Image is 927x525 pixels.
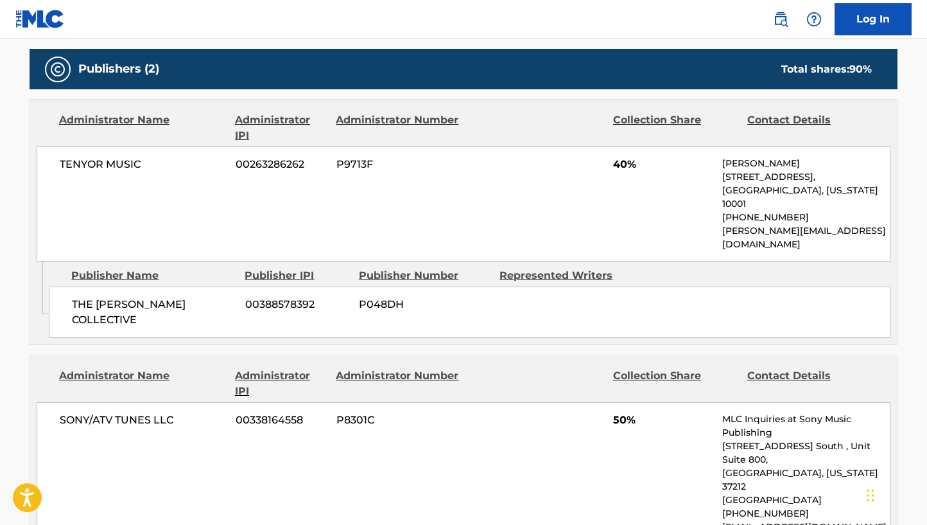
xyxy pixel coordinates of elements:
[336,368,460,399] div: Administrator Number
[722,184,890,211] p: [GEOGRAPHIC_DATA], [US_STATE] 10001
[768,6,793,32] a: Public Search
[336,112,460,143] div: Administrator Number
[235,368,326,399] div: Administrator IPI
[359,297,490,312] span: P048DH
[722,440,890,467] p: [STREET_ADDRESS] South , Unit Suite 800,
[245,268,349,283] div: Publisher IPI
[722,494,890,507] p: [GEOGRAPHIC_DATA]
[722,224,890,251] p: [PERSON_NAME][EMAIL_ADDRESS][DOMAIN_NAME]
[336,413,461,428] span: P8301C
[722,413,890,440] p: MLC Inquiries at Sony Music Publishing
[71,268,235,283] div: Publisher Name
[60,413,226,428] span: SONY/ATV TUNES LLC
[747,368,872,399] div: Contact Details
[359,268,490,283] div: Publisher Number
[236,157,327,172] span: 00263286262
[59,368,225,399] div: Administrator Name
[60,157,226,172] span: TENYOR MUSIC
[722,170,890,184] p: [STREET_ADDRESS],
[773,12,788,27] img: search
[781,62,872,77] div: Total shares:
[235,112,326,143] div: Administrator IPI
[722,507,890,521] p: [PHONE_NUMBER]
[613,157,713,172] span: 40%
[613,413,713,428] span: 50%
[849,63,872,75] span: 90 %
[50,62,65,77] img: Publishers
[245,297,349,312] span: 00388578392
[72,297,236,328] span: THE [PERSON_NAME] COLLECTIVE
[747,112,872,143] div: Contact Details
[835,3,912,35] a: Log In
[722,211,890,224] p: [PHONE_NUMBER]
[867,476,874,515] div: Drag
[863,463,927,525] iframe: Chat Widget
[59,112,225,143] div: Administrator Name
[236,413,327,428] span: 00338164558
[613,112,738,143] div: Collection Share
[722,157,890,170] p: [PERSON_NAME]
[806,12,822,27] img: help
[722,467,890,494] p: [GEOGRAPHIC_DATA], [US_STATE] 37212
[336,157,461,172] span: P9713F
[499,268,630,283] div: Represented Writers
[613,368,738,399] div: Collection Share
[15,10,65,28] img: MLC Logo
[78,62,159,76] h5: Publishers (2)
[801,6,827,32] div: Help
